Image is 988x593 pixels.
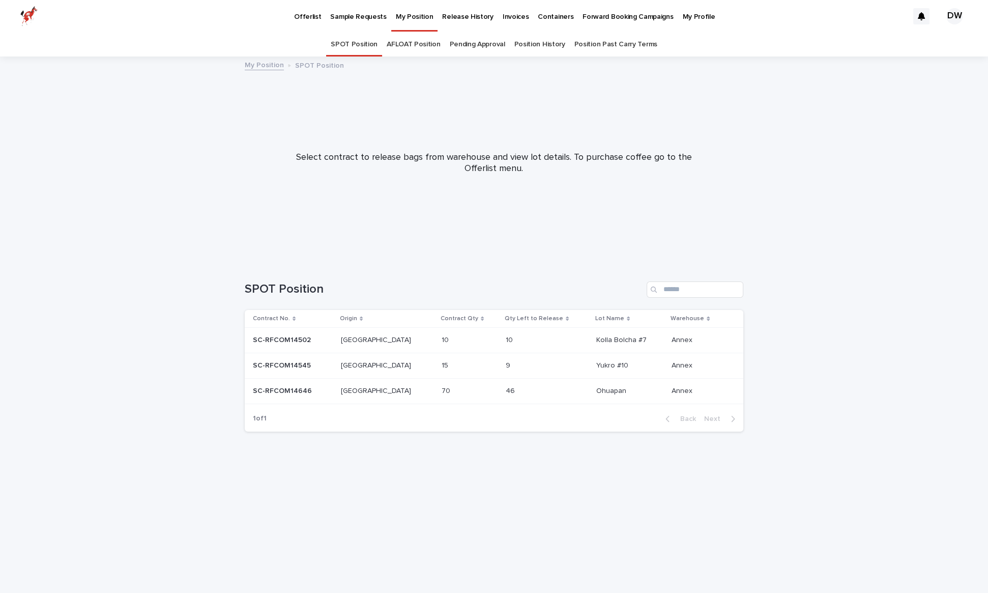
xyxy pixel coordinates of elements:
p: Contract No. [253,313,290,324]
a: SPOT Position [331,33,377,57]
p: 70 [442,385,452,396]
button: Next [700,414,743,423]
div: DW [946,8,963,24]
p: 9 [506,359,512,370]
p: [GEOGRAPHIC_DATA] [341,359,413,370]
p: [GEOGRAPHIC_DATA] [341,385,413,396]
span: Next [704,415,727,422]
a: Position History [514,33,565,57]
p: 10 [442,334,451,345]
button: Back [657,414,700,423]
p: Warehouse [671,313,704,324]
a: AFLOAT Position [387,33,440,57]
p: SC-RFCOM14646 [253,385,314,396]
p: Lot Name [595,313,624,324]
input: Search [647,281,743,298]
a: My Position [245,59,284,70]
p: Kolla Bolcha #7 [596,334,649,345]
tr: SC-RFCOM14545SC-RFCOM14545 [GEOGRAPHIC_DATA][GEOGRAPHIC_DATA] 1515 99 Yukro #10Yukro #10 AnnexAnnex [245,353,743,378]
p: 46 [506,385,517,396]
p: 1 of 1 [245,406,275,431]
p: Annex [672,334,694,345]
h1: SPOT Position [245,282,643,297]
p: 15 [442,359,450,370]
tr: SC-RFCOM14502SC-RFCOM14502 [GEOGRAPHIC_DATA][GEOGRAPHIC_DATA] 1010 1010 Kolla Bolcha #7Kolla Bolc... [245,328,743,353]
p: Yukro #10 [596,359,630,370]
p: SC-RFCOM14502 [253,334,313,345]
tr: SC-RFCOM14646SC-RFCOM14646 [GEOGRAPHIC_DATA][GEOGRAPHIC_DATA] 7070 4646 OhuapanOhuapan AnnexAnnex [245,378,743,404]
span: Back [674,415,696,422]
p: SPOT Position [295,59,344,70]
p: Ohuapan [596,385,628,396]
a: Position Past Carry Terms [574,33,657,57]
img: zttTXibQQrCfv9chImQE [20,6,38,26]
p: 10 [506,334,515,345]
p: Origin [340,313,357,324]
p: Qty Left to Release [505,313,563,324]
p: Contract Qty [441,313,478,324]
p: Annex [672,359,694,370]
p: Select contract to release bags from warehouse and view lot details. To purchase coffee go to the... [290,152,698,174]
a: Pending Approval [449,33,505,57]
p: SC-RFCOM14545 [253,359,313,370]
p: [GEOGRAPHIC_DATA] [341,334,413,345]
p: Annex [672,385,694,396]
